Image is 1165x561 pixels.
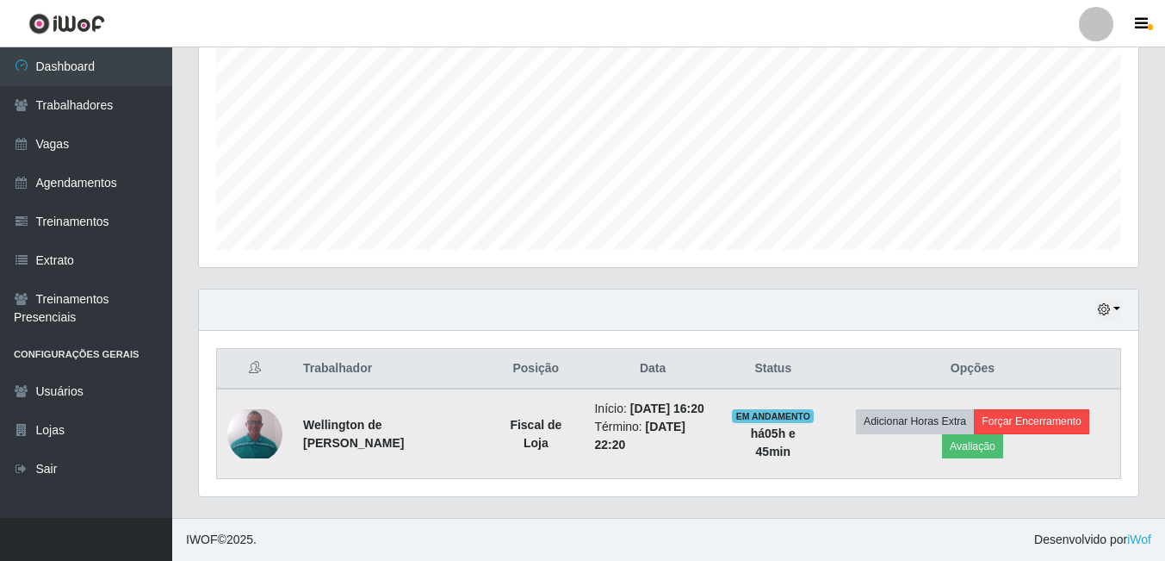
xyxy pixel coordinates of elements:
[1127,533,1151,546] a: iWof
[1034,531,1151,549] span: Desenvolvido por
[28,13,105,34] img: CoreUI Logo
[751,427,796,458] strong: há 05 h e 45 min
[856,409,974,433] button: Adicionar Horas Extra
[487,349,584,390] th: Posição
[303,418,404,450] strong: Wellington de [PERSON_NAME]
[227,409,282,458] img: 1724302399832.jpeg
[510,418,561,450] strong: Fiscal de Loja
[722,349,825,390] th: Status
[594,400,710,418] li: Início:
[594,418,710,454] li: Término:
[942,434,1003,458] button: Avaliação
[186,531,257,549] span: © 2025 .
[825,349,1121,390] th: Opções
[630,402,704,415] time: [DATE] 16:20
[974,409,1089,433] button: Forçar Encerramento
[732,409,814,423] span: EM ANDAMENTO
[293,349,487,390] th: Trabalhador
[584,349,721,390] th: Data
[186,533,218,546] span: IWOF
